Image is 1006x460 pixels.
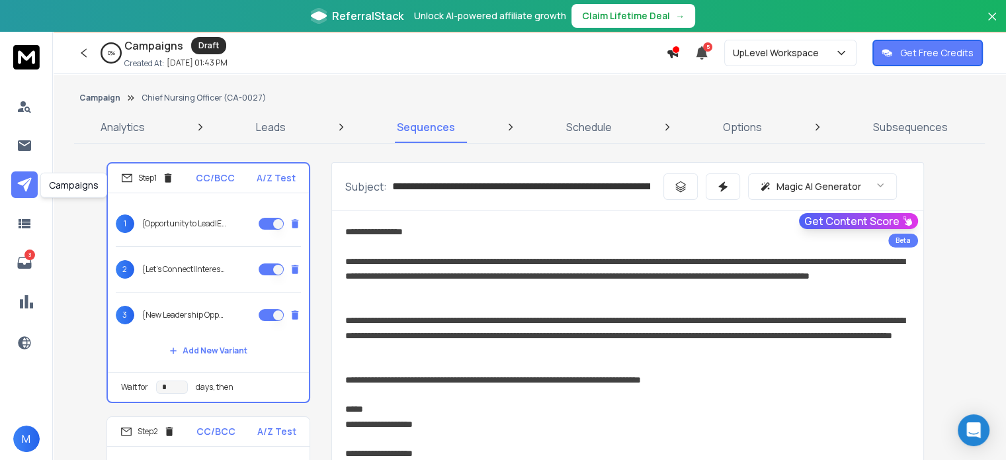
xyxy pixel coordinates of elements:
[196,425,235,438] p: CC/BCC
[159,338,258,364] button: Add New Variant
[888,234,918,248] div: Beta
[900,46,974,60] p: Get Free Credits
[733,46,824,60] p: UpLevel Workspace
[142,310,227,320] p: {New Leadership Opportunity for CNO|Explore Executive Roles in Nursing|Fresno Nursing Leadership ...
[865,111,956,143] a: Subsequences
[121,172,174,184] div: Step 1
[345,179,387,195] p: Subject:
[13,426,40,452] button: M
[256,119,286,135] p: Leads
[124,58,164,69] p: Created At:
[414,9,566,23] p: Unlock AI-powered affiliate growth
[121,382,148,392] p: Wait for
[79,93,120,103] button: Campaign
[196,382,233,392] p: days, then
[11,250,38,276] a: 3
[116,260,134,279] span: 2
[675,9,685,23] span: →
[120,426,175,437] div: Step 2
[715,111,770,143] a: Options
[873,119,948,135] p: Subsequences
[776,180,861,193] p: Magic AI Generator
[93,111,153,143] a: Analytics
[257,425,296,438] p: A/Z Test
[723,119,762,135] p: Options
[748,173,897,200] button: Magic AI Generator
[799,213,918,229] button: Get Content Score
[571,4,695,28] button: Claim Lifetime Deal→
[124,38,183,54] h1: Campaigns
[872,40,983,66] button: Get Free Credits
[703,42,712,52] span: 5
[397,119,455,135] p: Sequences
[142,264,227,275] p: {Let's Connect|Interested in CNO Roles?|Fresno Awaits You|Join Our Nursing Leadership Family|Expl...
[142,218,227,229] p: {Opportunity to Lead|Exciting Leadership Role|Explore CNO Opportunities|Join a Vibrant Community|...
[566,119,612,135] p: Schedule
[106,162,310,403] li: Step1CC/BCCA/Z Test1{Opportunity to Lead|Exciting Leadership Role|Explore CNO Opportunities|Join ...
[116,214,134,233] span: 1
[142,93,266,103] p: Chief Nursing Officer (CA-0027)
[248,111,294,143] a: Leads
[116,306,134,324] span: 3
[332,8,403,24] span: ReferralStack
[108,49,115,57] p: 0 %
[40,173,107,198] div: Campaigns
[558,111,620,143] a: Schedule
[101,119,145,135] p: Analytics
[167,58,228,68] p: [DATE] 01:43 PM
[389,111,463,143] a: Sequences
[984,8,1001,40] button: Close banner
[191,37,226,54] div: Draft
[958,414,989,446] div: Open Intercom Messenger
[257,171,296,185] p: A/Z Test
[196,171,235,185] p: CC/BCC
[24,250,35,260] p: 3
